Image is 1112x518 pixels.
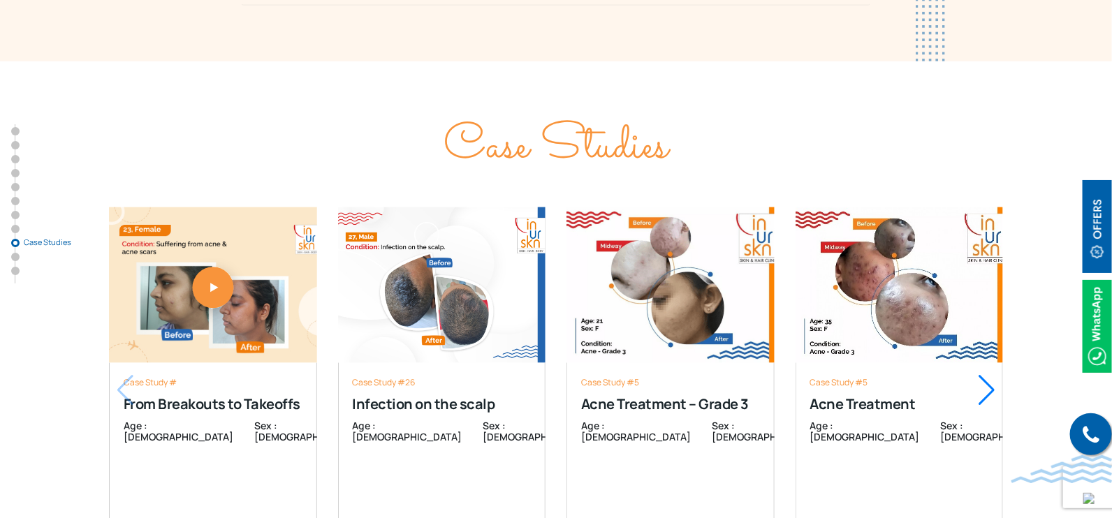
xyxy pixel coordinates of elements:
img: offerBt [1083,180,1112,273]
div: Sex : [DEMOGRAPHIC_DATA] [920,420,1051,441]
div: Sex : [DEMOGRAPHIC_DATA] [462,420,593,441]
div: Acne Treatment – Grade 3 [581,395,760,413]
div: Age : [DEMOGRAPHIC_DATA] [810,420,920,441]
a: Whatsappicon [1083,318,1112,333]
div: Case Study #5 [810,377,989,388]
div: Next slide [977,375,996,406]
img: bluewave [1011,455,1112,483]
div: Case Study # [124,377,302,388]
div: Case Study #26 [353,377,532,388]
span: Case Studies [444,110,668,184]
img: up-blue-arrow.svg [1083,493,1095,504]
img: Whatsappicon [1083,280,1112,373]
span: Case Studies [24,238,94,246]
div: Age : [DEMOGRAPHIC_DATA] [353,420,462,441]
div: Sex : [DEMOGRAPHIC_DATA] [691,420,821,441]
div: From Breakouts to Takeoffs [124,395,302,413]
div: Case Study #5 [581,377,760,388]
div: Acne Treatment [810,395,989,413]
div: Infection on the scalp [353,395,532,413]
a: Case Studies [11,239,20,247]
div: Age : [DEMOGRAPHIC_DATA] [581,420,691,441]
div: Age : [DEMOGRAPHIC_DATA] [124,420,233,441]
div: Sex : [DEMOGRAPHIC_DATA] [233,420,364,441]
